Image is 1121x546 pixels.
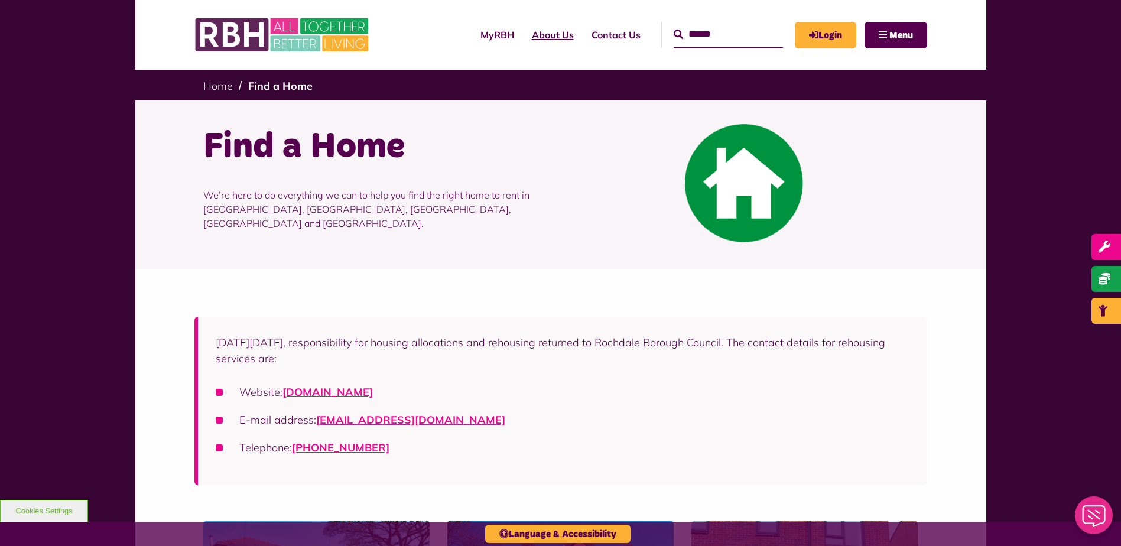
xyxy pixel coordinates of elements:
a: Contact Us [583,19,649,51]
span: Menu [889,31,913,40]
a: [EMAIL_ADDRESS][DOMAIN_NAME] [316,413,505,427]
img: Find A Home [685,124,803,242]
h1: Find a Home [203,124,552,170]
a: [DOMAIN_NAME] [282,385,373,399]
li: Website: [216,384,909,400]
a: MyRBH [472,19,523,51]
p: [DATE][DATE], responsibility for housing allocations and rehousing returned to Rochdale Borough C... [216,334,909,366]
a: call 0300 303 8874 [292,441,389,454]
li: Telephone: [216,440,909,456]
a: Find a Home [248,79,313,93]
input: Search [674,22,783,47]
button: Navigation [865,22,927,48]
button: Language & Accessibility [485,525,631,543]
img: RBH [194,12,372,58]
a: Home [203,79,233,93]
a: MyRBH [795,22,856,48]
li: E-mail address: [216,412,909,428]
iframe: Netcall Web Assistant for live chat [1068,493,1121,546]
p: We’re here to do everything we can to help you find the right home to rent in [GEOGRAPHIC_DATA], ... [203,170,552,248]
a: About Us [523,19,583,51]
